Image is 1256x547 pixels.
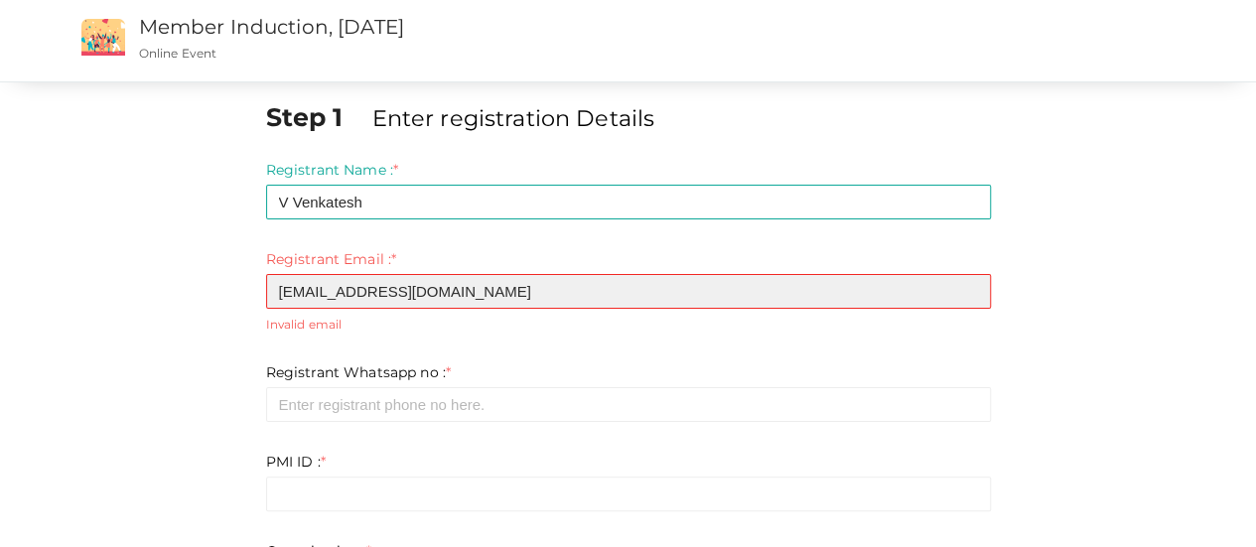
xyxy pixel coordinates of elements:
label: Registrant Name : [266,160,399,180]
input: Enter registrant name here. [266,185,991,219]
p: Online Event [139,45,768,62]
label: Enter registration Details [371,102,654,134]
small: Invalid email [266,316,991,333]
img: event2.png [81,19,125,56]
input: Enter registrant email here. [266,274,991,309]
label: Step 1 [266,99,368,135]
input: Enter registrant phone no here. [266,387,991,422]
a: Member Induction, [DATE] [139,15,404,39]
label: Registrant Email : [266,249,397,269]
label: Registrant Whatsapp no : [266,362,452,382]
label: PMI ID : [266,452,326,472]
